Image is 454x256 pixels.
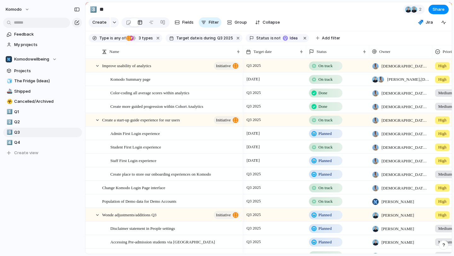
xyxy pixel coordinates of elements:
[110,102,203,110] span: Create more guided progression within Cohort Analytics
[381,226,414,232] span: [PERSON_NAME]
[253,17,282,27] button: Collapse
[245,224,262,232] span: Q3 2025
[318,239,332,245] span: Planned
[274,35,281,41] span: not
[110,238,215,245] span: Accessing Pre-admission students via [GEOGRAPHIC_DATA]
[214,116,240,124] button: initiative
[263,19,280,26] span: Collapse
[3,97,82,106] a: ☣️Cancelled/Archived
[438,185,446,191] span: High
[110,170,211,177] span: Create place to store our onboarding experiences on Komodo
[199,17,221,27] button: Filter
[317,49,327,55] span: Status
[245,170,262,178] span: Q3 2025
[322,35,340,41] span: Add filter
[318,103,327,110] span: Done
[102,62,151,69] span: Improve usability of analytics
[126,35,154,42] button: 3 types
[245,116,262,124] span: Q3 2025
[137,35,153,41] span: types
[3,117,82,127] a: 2️⃣Q2
[245,157,261,164] span: [DATE]
[433,6,445,13] span: Share
[245,143,261,151] span: [DATE]
[3,30,82,39] a: Feedback
[381,239,414,246] span: [PERSON_NAME]
[216,61,231,70] span: initiative
[14,42,80,48] span: My projects
[214,62,240,70] button: initiative
[176,35,199,41] span: Target date
[7,119,11,126] div: 2️⃣
[438,131,446,137] span: High
[110,75,150,83] span: Komodo Summary page
[109,49,119,55] span: Name
[110,89,189,96] span: Color-coding all average scores within analytics
[271,35,274,41] span: is
[381,158,429,164] span: [DEMOGRAPHIC_DATA][PERSON_NAME]
[387,76,429,83] span: [PERSON_NAME] , [DEMOGRAPHIC_DATA][PERSON_NAME]
[318,90,327,96] span: Done
[3,148,82,158] button: Create view
[245,184,262,191] span: Q3 2025
[438,90,452,96] span: Medium
[438,171,452,177] span: Medium
[235,19,247,26] span: Group
[281,35,301,42] button: Idea
[216,35,234,42] button: Q3 2025
[14,68,80,74] span: Projects
[7,129,11,136] div: 3️⃣
[14,31,80,38] span: Feedback
[89,17,110,27] button: Create
[110,157,156,164] span: Staff First Login experience
[253,49,272,55] span: Target date
[203,35,216,41] span: during
[318,171,332,177] span: Planned
[438,225,452,232] span: Medium
[381,172,429,178] span: [DEMOGRAPHIC_DATA][PERSON_NAME]
[216,116,231,125] span: initiative
[3,87,82,96] a: 🚢Shipped
[102,184,165,191] span: Change Komodo Login Page interface
[3,128,82,137] a: 3️⃣Q3
[109,35,127,42] button: isany of
[7,78,11,85] div: 🧊
[245,89,262,96] span: Q3 2025
[428,5,449,14] button: Share
[438,158,446,164] span: High
[379,49,390,55] span: Owner
[438,63,446,69] span: High
[438,76,446,83] span: High
[3,66,82,76] a: Projects
[110,143,161,150] span: Student First Login experience
[7,98,11,105] div: ☣️
[99,35,109,41] span: Type
[6,129,12,136] button: 3️⃣
[3,76,82,86] div: 🧊The Fridge (Ideas)
[318,212,332,218] span: Planned
[6,88,12,95] button: 🚢
[110,35,113,41] span: is
[224,17,250,27] button: Group
[3,107,82,117] div: 1️⃣Q1
[7,108,11,115] div: 1️⃣
[3,138,82,147] div: 4️⃣Q4
[318,131,332,137] span: Planned
[90,5,97,14] div: 3️⃣
[14,139,80,146] span: Q4
[438,239,452,245] span: Medium
[318,117,333,123] span: On track
[245,62,262,69] span: Q3 2025
[110,224,175,232] span: Disclaimer statement in People settings
[381,104,429,110] span: [DEMOGRAPHIC_DATA][PERSON_NAME]
[14,88,80,95] span: Shipped
[318,158,332,164] span: Planned
[438,144,446,150] span: High
[14,109,80,115] span: Q1
[438,198,446,205] span: High
[182,19,194,26] span: Fields
[199,35,217,42] button: isduring
[381,131,429,137] span: [DEMOGRAPHIC_DATA][PERSON_NAME]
